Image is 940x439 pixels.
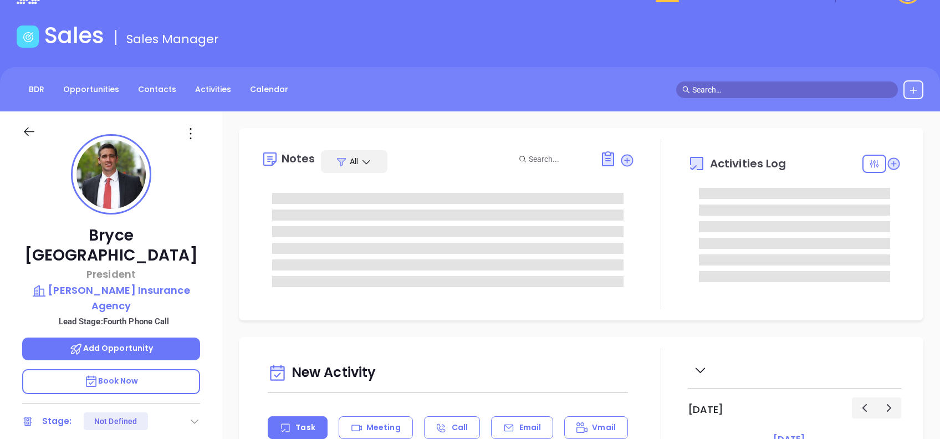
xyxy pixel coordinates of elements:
[57,80,126,99] a: Opportunities
[44,22,104,49] h1: Sales
[42,413,72,430] div: Stage:
[688,404,723,416] h2: [DATE]
[852,397,877,418] button: Previous day
[682,86,690,94] span: search
[22,267,200,282] p: President
[282,153,315,164] div: Notes
[188,80,238,99] a: Activities
[295,422,315,433] p: Task
[28,314,200,329] p: Lead Stage: Fourth Phone Call
[22,80,51,99] a: BDR
[519,422,541,433] p: Email
[710,158,786,169] span: Activities Log
[692,84,892,96] input: Search…
[592,422,616,433] p: Vmail
[76,140,146,209] img: profile-user
[243,80,295,99] a: Calendar
[126,30,219,48] span: Sales Manager
[366,422,401,433] p: Meeting
[529,153,587,165] input: Search...
[22,283,200,313] a: [PERSON_NAME] Insurance Agency
[22,226,200,266] p: Bryce [GEOGRAPHIC_DATA]
[69,343,154,354] span: Add Opportunity
[876,397,901,418] button: Next day
[452,422,468,433] p: Call
[268,359,628,387] div: New Activity
[94,412,137,430] div: Not Defined
[131,80,183,99] a: Contacts
[350,156,358,167] span: All
[84,375,139,386] span: Book Now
